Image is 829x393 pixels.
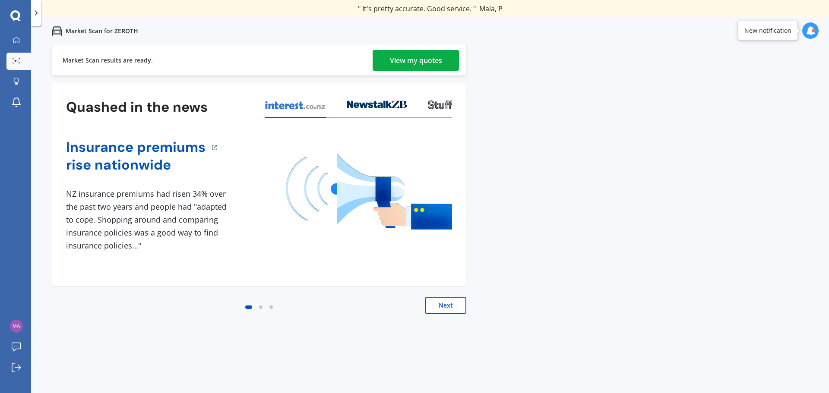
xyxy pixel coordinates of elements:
[66,138,206,156] a: Insurance premiums
[66,27,138,35] p: Market Scan for ZEROTH
[66,98,208,116] h3: Quashed in the news
[744,26,791,35] div: New notification
[425,297,466,314] button: Next
[10,320,23,333] img: 207059dc14fbb63923b321cf6842bd85
[286,153,452,230] img: media image
[373,50,459,71] a: View my quotes
[390,50,442,71] div: View my quotes
[66,188,230,252] div: NZ insurance premiums had risen 34% over the past two years and people had "adapted to cope. Shop...
[66,156,206,174] a: rise nationwide
[52,26,62,36] img: car.f15378c7a67c060ca3f3.svg
[63,45,153,75] div: Market Scan results are ready.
